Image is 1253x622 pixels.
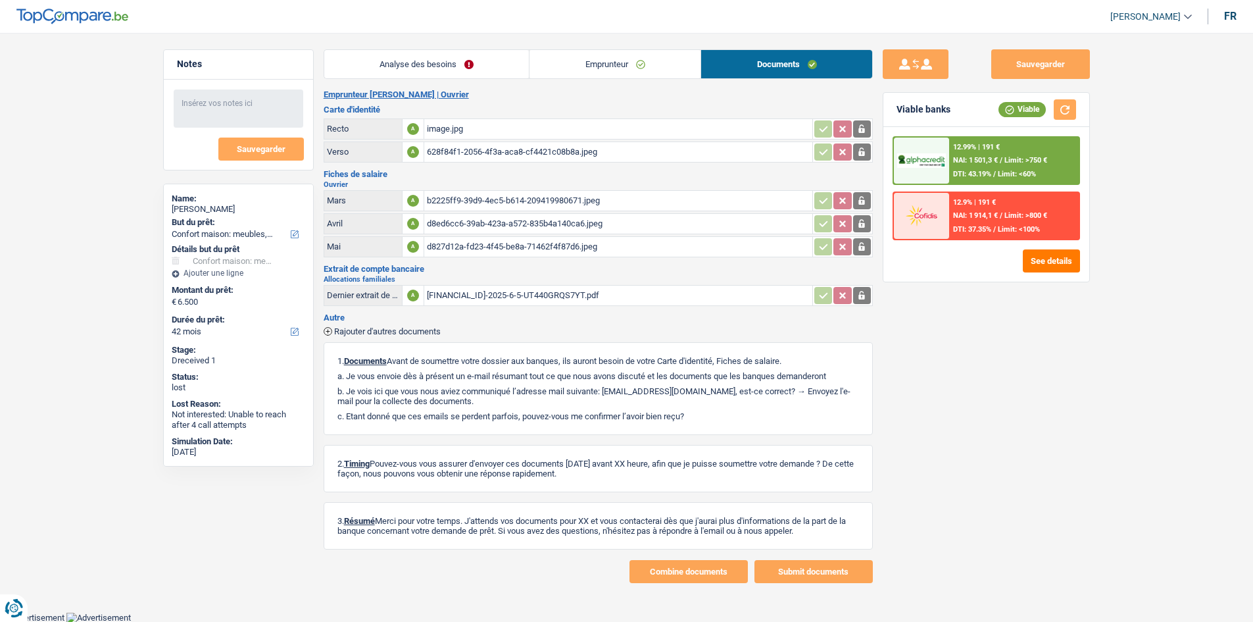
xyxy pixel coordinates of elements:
button: See details [1023,249,1080,272]
h3: Extrait de compte bancaire [324,265,873,273]
div: Lost Reason: [172,399,305,409]
h3: Fiches de salaire [324,170,873,178]
div: Viable [998,102,1046,117]
p: a. Je vous envoie dès à présent un e-mail résumant tout ce que nous avons discuté et les doc... [337,371,859,381]
div: Verso [327,147,399,157]
p: c. Etant donné que ces emails se perdent parfois, pouvez-vous me confirmer l’avoir bien reçu? [337,411,859,421]
div: Avril [327,219,399,228]
h2: Ouvrier [324,181,873,188]
button: Sauvegarder [218,138,304,161]
div: d827d12a-fd23-4f45-be8a-71462f4f87d6.jpeg [427,237,810,257]
div: Not interested: Unable to reach after 4 call attempts [172,409,305,430]
div: 12.99% | 191 € [953,143,1000,151]
span: Résumé [344,516,375,526]
div: Dreceived 1 [172,355,305,366]
span: Sauvegarder [237,145,285,153]
h2: Emprunteur [PERSON_NAME] | Ouvrier [324,90,873,100]
button: Sauvegarder [991,49,1090,79]
span: DTI: 37.35% [953,225,991,234]
span: / [1000,156,1002,165]
button: Rajouter d'autres documents [324,327,441,336]
div: A [407,195,419,207]
p: b. Je vois ici que vous nous aviez communiqué l’adresse mail suivante: [EMAIL_ADDRESS][DOMAIN_NA... [337,386,859,406]
span: Timing [344,459,370,469]
span: NAI: 1 914,1 € [953,211,998,220]
a: Emprunteur [529,50,700,78]
a: [PERSON_NAME] [1100,6,1192,28]
button: Submit documents [754,560,873,583]
div: Status: [172,372,305,382]
div: d8ed6cc6-39ab-423a-a572-835b4a140ca6.jpeg [427,214,810,234]
div: [DATE] [172,447,305,457]
a: Documents [701,50,872,78]
span: Rajouter d'autres documents [334,327,441,336]
span: Limit: >800 € [1004,211,1047,220]
p: 2. Pouvez-vous vous assurer d'envoyer ces documents [DATE] avant XX heure, afin que je puisse sou... [337,459,859,479]
div: A [407,123,419,135]
div: A [407,241,419,253]
span: / [1000,211,1002,220]
a: Analyse des besoins [324,50,529,78]
button: Combine documents [629,560,748,583]
div: image.jpg [427,119,810,139]
p: 1. Avant de soumettre votre dossier aux banques, ils auront besoin de votre Carte d'identité, Fic... [337,356,859,366]
h5: Notes [177,59,300,70]
div: Mai [327,242,399,251]
div: [FINANCIAL_ID]-2025-6-5-UT440GRQS7YT.pdf [427,286,810,305]
span: Limit: <60% [998,170,1036,178]
label: But du prêt: [172,217,303,228]
div: fr [1224,10,1237,22]
div: Viable banks [897,104,950,115]
label: Durée du prêt: [172,315,303,325]
div: Recto [327,124,399,134]
span: NAI: 1 501,3 € [953,156,998,165]
p: 3. Merci pour votre temps. J'attends vos documents pour XX et vous contacterai dès que j'aurai p... [337,516,859,536]
div: A [407,218,419,230]
div: 628f84f1-2056-4f3a-aca8-cf4421c08b8a.jpeg [427,142,810,162]
img: AlphaCredit [897,153,946,168]
span: [PERSON_NAME] [1110,11,1181,22]
div: Name: [172,194,305,204]
h3: Autre [324,313,873,322]
label: Montant du prêt: [172,285,303,296]
img: Cofidis [897,203,946,228]
div: lost [172,382,305,393]
span: € [172,297,176,307]
h3: Carte d'identité [324,105,873,114]
div: 12.9% | 191 € [953,198,996,207]
div: Détails but du prêt [172,244,305,255]
div: A [407,146,419,158]
div: Simulation Date: [172,436,305,447]
span: / [993,170,996,178]
div: Mars [327,195,399,205]
div: Dernier extrait de compte pour vos allocations familiales [327,290,399,300]
div: Ajouter une ligne [172,269,305,278]
h2: Allocations familiales [324,276,873,283]
span: DTI: 43.19% [953,170,991,178]
span: Limit: >750 € [1004,156,1047,165]
img: TopCompare Logo [16,9,128,24]
div: A [407,290,419,301]
div: [PERSON_NAME] [172,204,305,215]
span: / [993,225,996,234]
span: Limit: <100% [998,225,1040,234]
div: b2225ff9-39d9-4ec5-b614-209419980671.jpeg [427,191,810,211]
span: Documents [344,356,387,366]
div: Stage: [172,345,305,355]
